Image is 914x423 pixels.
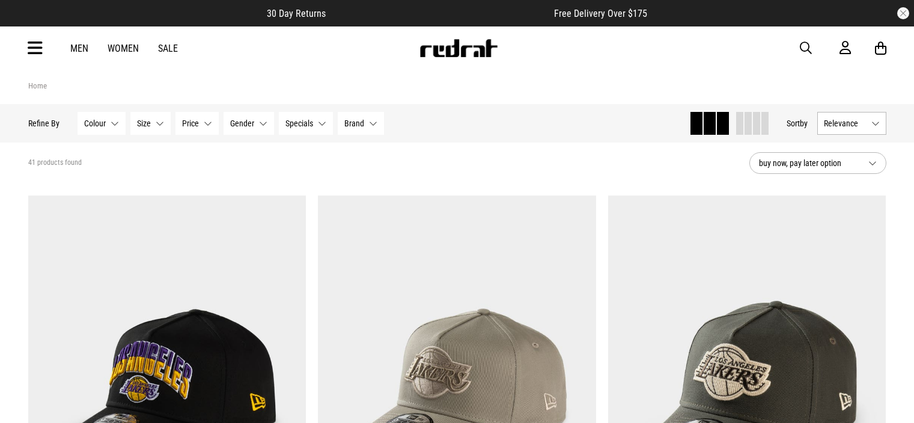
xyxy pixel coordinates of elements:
button: Relevance [817,112,886,135]
iframe: Customer reviews powered by Trustpilot [350,7,530,19]
span: Gender [230,119,254,128]
button: Brand [338,112,384,135]
button: Specials [279,112,333,135]
button: Price [175,112,219,135]
button: Colour [78,112,126,135]
a: Sale [158,43,178,54]
span: Brand [344,119,364,128]
button: Sortby [787,116,808,131]
p: Refine By [28,119,59,128]
a: Women [108,43,139,54]
a: Home [28,81,47,90]
span: by [800,119,808,128]
span: Size [137,119,151,128]
span: Relevance [824,119,867,128]
button: Size [130,112,171,135]
a: Men [70,43,88,54]
span: Price [182,119,199,128]
span: Colour [84,119,106,128]
span: buy now, pay later option [759,156,859,170]
button: buy now, pay later option [749,152,886,174]
span: Specials [285,119,313,128]
span: 30 Day Returns [267,8,326,19]
span: 41 products found [28,158,82,168]
button: Gender [224,112,274,135]
img: Redrat logo [419,39,498,57]
span: Free Delivery Over $175 [554,8,647,19]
